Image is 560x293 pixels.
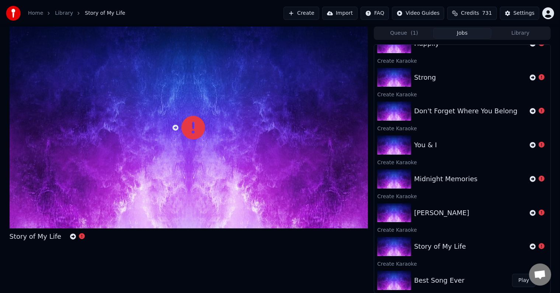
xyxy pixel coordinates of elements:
[414,72,436,83] div: Strong
[500,7,539,20] button: Settings
[28,10,43,17] a: Home
[10,231,62,242] div: Story of My Life
[414,174,477,184] div: Midnight Memories
[284,7,319,20] button: Create
[414,140,437,150] div: You & I
[374,124,550,132] div: Create Karaoke
[374,225,550,234] div: Create Karaoke
[375,28,433,39] button: Queue
[447,7,497,20] button: Credits731
[374,158,550,166] div: Create Karaoke
[414,208,469,218] div: [PERSON_NAME]
[392,7,444,20] button: Video Guides
[433,28,491,39] button: Jobs
[491,28,550,39] button: Library
[512,274,535,287] button: Play
[411,30,418,37] span: ( 1 )
[374,259,550,268] div: Create Karaoke
[514,10,535,17] div: Settings
[55,10,73,17] a: Library
[482,10,492,17] span: 731
[414,241,466,252] div: Story of My Life
[322,7,358,20] button: Import
[361,7,389,20] button: FAQ
[529,263,551,286] a: Open chat
[414,106,517,116] div: Don't Forget Where You Belong
[85,10,125,17] span: Story of My Life
[6,6,21,21] img: youka
[461,10,479,17] span: Credits
[28,10,125,17] nav: breadcrumb
[414,275,465,286] div: Best Song Ever
[374,56,550,65] div: Create Karaoke
[374,192,550,200] div: Create Karaoke
[374,90,550,99] div: Create Karaoke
